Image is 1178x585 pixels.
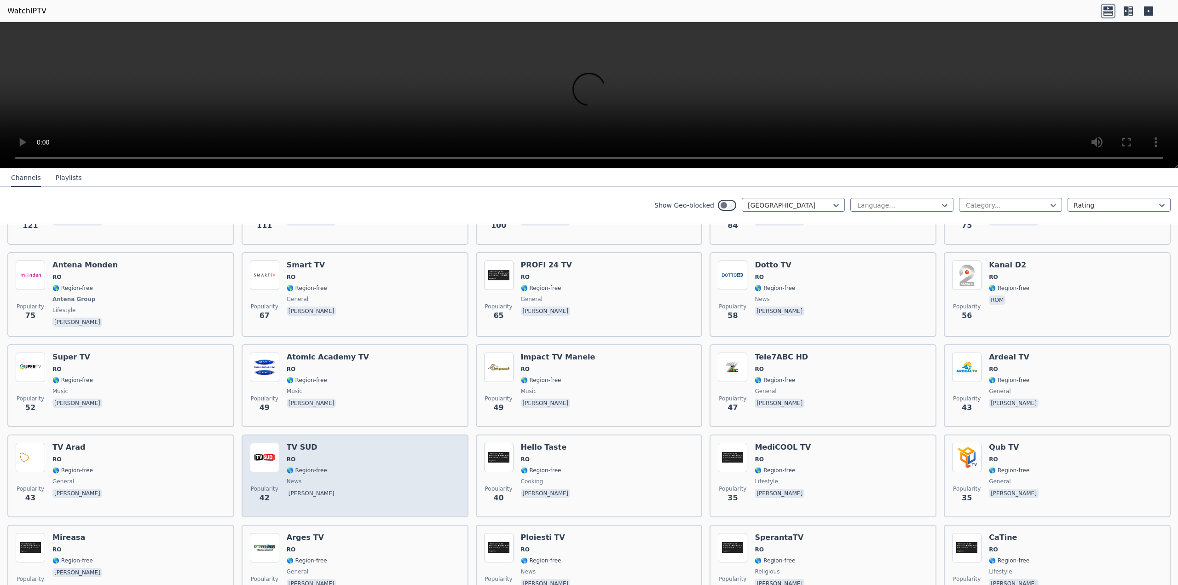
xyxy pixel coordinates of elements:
[287,284,327,292] span: 🌎 Region-free
[52,546,61,553] span: RO
[52,489,102,498] p: [PERSON_NAME]
[52,568,102,577] p: [PERSON_NAME]
[287,388,302,395] span: music
[521,568,536,575] span: news
[251,485,278,492] span: Popularity
[485,575,513,583] span: Popularity
[719,303,746,310] span: Popularity
[52,557,93,564] span: 🌎 Region-free
[989,478,1011,485] span: general
[953,303,981,310] span: Popularity
[989,273,998,281] span: RO
[718,353,747,382] img: Tele7ABC HD
[952,533,982,562] img: CaTine
[251,395,278,402] span: Popularity
[521,388,537,395] span: music
[484,261,514,290] img: PROFI 24 TV
[989,489,1039,498] p: [PERSON_NAME]
[52,443,104,452] h6: TV Arad
[287,546,295,553] span: RO
[287,533,338,542] h6: Arges TV
[287,307,336,316] p: [PERSON_NAME]
[485,395,513,402] span: Popularity
[755,489,804,498] p: [PERSON_NAME]
[52,467,93,474] span: 🌎 Region-free
[52,318,102,327] p: [PERSON_NAME]
[521,546,530,553] span: RO
[989,365,998,373] span: RO
[287,557,327,564] span: 🌎 Region-free
[11,169,41,187] button: Channels
[962,220,972,231] span: 75
[989,467,1029,474] span: 🌎 Region-free
[521,376,561,384] span: 🌎 Region-free
[16,533,45,562] img: Mireasa
[287,443,338,452] h6: TV SUD
[17,303,44,310] span: Popularity
[16,261,45,290] img: Antena Monden
[521,273,530,281] span: RO
[17,485,44,492] span: Popularity
[989,546,998,553] span: RO
[719,485,746,492] span: Popularity
[953,575,981,583] span: Popularity
[25,310,35,321] span: 75
[17,395,44,402] span: Popularity
[755,388,776,395] span: general
[521,443,572,452] h6: Hello Taste
[719,395,746,402] span: Popularity
[52,365,61,373] span: RO
[250,533,279,562] img: Arges TV
[989,388,1011,395] span: general
[287,489,336,498] p: [PERSON_NAME]
[287,478,301,485] span: news
[25,492,35,504] span: 43
[521,489,571,498] p: [PERSON_NAME]
[755,307,804,316] p: [PERSON_NAME]
[52,456,61,463] span: RO
[755,261,806,270] h6: Dotto TV
[755,443,811,452] h6: MediCOOL TV
[260,310,270,321] span: 67
[260,402,270,413] span: 49
[718,443,747,472] img: MediCOOL TV
[755,546,763,553] span: RO
[755,557,795,564] span: 🌎 Region-free
[755,353,808,362] h6: Tele7ABC HD
[962,310,972,321] span: 56
[52,388,68,395] span: music
[755,273,763,281] span: RO
[728,402,738,413] span: 47
[989,284,1029,292] span: 🌎 Region-free
[484,443,514,472] img: Hello Taste
[989,456,998,463] span: RO
[521,557,561,564] span: 🌎 Region-free
[493,492,503,504] span: 40
[485,485,513,492] span: Popularity
[521,399,571,408] p: [PERSON_NAME]
[755,365,763,373] span: RO
[755,568,780,575] span: religious
[250,353,279,382] img: Atomic Academy TV
[491,220,506,231] span: 100
[521,533,572,542] h6: Ploiesti TV
[755,533,806,542] h6: SperantaTV
[989,557,1029,564] span: 🌎 Region-free
[52,261,118,270] h6: Antena Monden
[52,353,104,362] h6: Super TV
[25,402,35,413] span: 52
[755,478,778,485] span: lifestyle
[989,261,1029,270] h6: Kanal D2
[718,533,747,562] img: SperantaTV
[52,533,104,542] h6: Mireasa
[251,303,278,310] span: Popularity
[484,353,514,382] img: Impact TV Manele
[728,220,738,231] span: 84
[953,485,981,492] span: Popularity
[521,456,530,463] span: RO
[521,295,543,303] span: general
[755,467,795,474] span: 🌎 Region-free
[250,443,279,472] img: TV SUD
[287,456,295,463] span: RO
[755,284,795,292] span: 🌎 Region-free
